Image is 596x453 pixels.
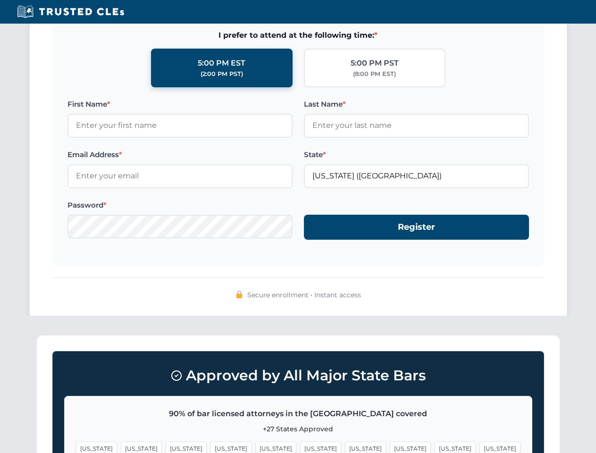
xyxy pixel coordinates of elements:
[67,99,293,110] label: First Name
[247,290,361,300] span: Secure enrollment • Instant access
[67,29,529,42] span: I prefer to attend at the following time:
[67,114,293,137] input: Enter your first name
[67,149,293,160] label: Email Address
[304,164,529,188] input: Florida (FL)
[304,99,529,110] label: Last Name
[76,408,520,420] p: 90% of bar licensed attorneys in the [GEOGRAPHIC_DATA] covered
[67,200,293,211] label: Password
[14,5,127,19] img: Trusted CLEs
[304,215,529,240] button: Register
[304,114,529,137] input: Enter your last name
[198,57,245,69] div: 5:00 PM EST
[353,69,396,79] div: (8:00 PM EST)
[201,69,243,79] div: (2:00 PM PST)
[67,164,293,188] input: Enter your email
[235,291,243,298] img: 🔒
[351,57,399,69] div: 5:00 PM PST
[76,424,520,434] p: +27 States Approved
[64,363,532,388] h3: Approved by All Major State Bars
[304,149,529,160] label: State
